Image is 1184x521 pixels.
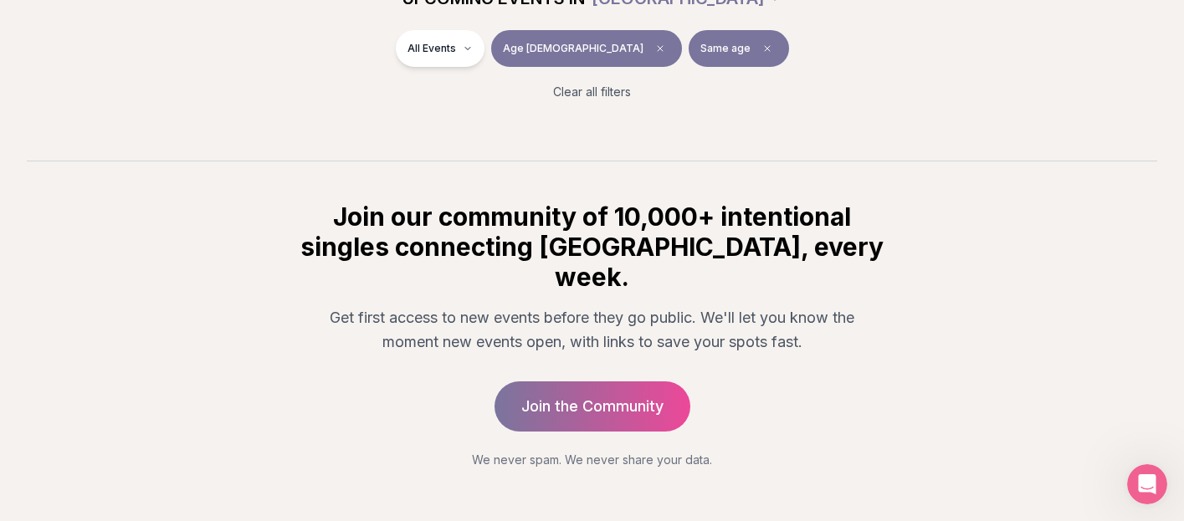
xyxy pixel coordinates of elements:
span: Clear preference [757,38,777,59]
a: Join the Community [495,381,690,432]
span: Same age [700,42,751,55]
p: We never spam. We never share your data. [298,452,887,468]
span: All Events [407,42,456,55]
span: Clear age [650,38,670,59]
button: All Events [396,30,484,67]
button: Clear all filters [543,74,641,110]
iframe: Intercom live chat [1127,464,1167,504]
button: Age [DEMOGRAPHIC_DATA]Clear age [491,30,682,67]
span: Age [DEMOGRAPHIC_DATA] [503,42,643,55]
h2: Join our community of 10,000+ intentional singles connecting [GEOGRAPHIC_DATA], every week. [298,202,887,292]
button: Same ageClear preference [689,30,789,67]
p: Get first access to new events before they go public. We'll let you know the moment new events op... [311,305,874,355]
